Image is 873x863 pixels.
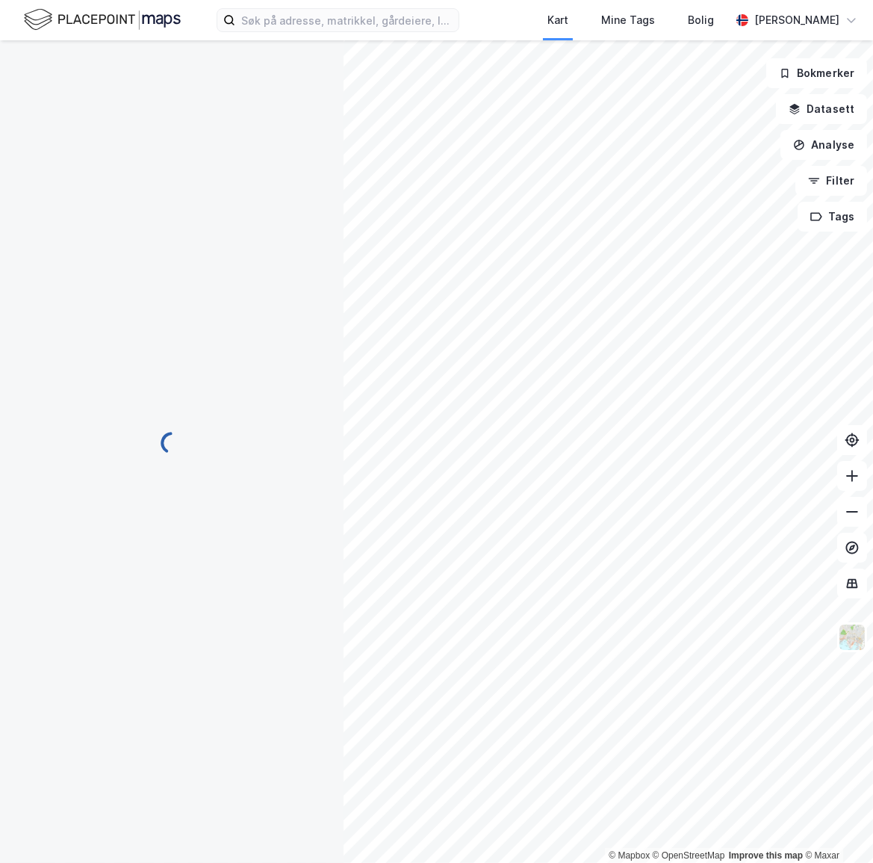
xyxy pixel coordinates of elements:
div: Bolig [688,11,714,29]
button: Bokmerker [766,58,867,88]
div: [PERSON_NAME] [754,11,839,29]
button: Datasett [776,94,867,124]
button: Analyse [780,130,867,160]
div: Kart [547,11,568,29]
input: Søk på adresse, matrikkel, gårdeiere, leietakere eller personer [235,9,459,31]
img: spinner.a6d8c91a73a9ac5275cf975e30b51cfb.svg [160,431,184,455]
a: Mapbox [609,850,650,861]
button: Tags [798,202,867,232]
a: OpenStreetMap [653,850,725,861]
a: Improve this map [729,850,803,861]
iframe: Chat Widget [798,791,873,863]
button: Filter [795,166,867,196]
div: Mine Tags [601,11,655,29]
img: Z [838,623,866,652]
img: logo.f888ab2527a4732fd821a326f86c7f29.svg [24,7,181,33]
